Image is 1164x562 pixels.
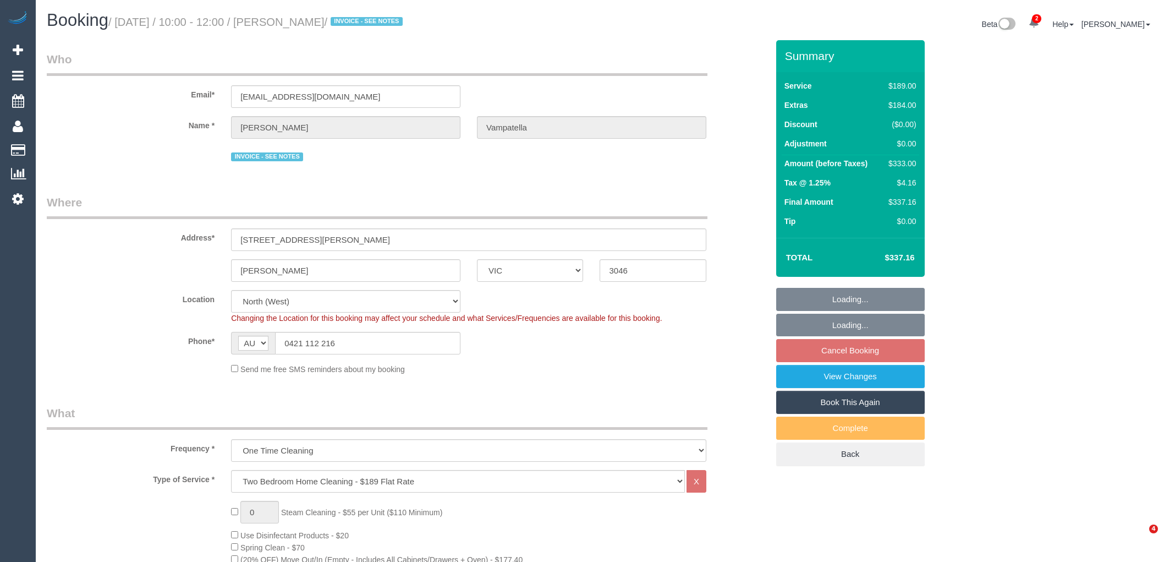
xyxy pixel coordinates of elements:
[884,197,916,208] div: $337.16
[982,20,1016,29] a: Beta
[240,365,405,374] span: Send me free SMS reminders about my booking
[325,16,406,28] span: /
[231,152,303,161] span: INVOICE - SEE NOTES
[784,100,808,111] label: Extras
[784,119,817,130] label: Discount
[884,119,916,130] div: ($0.00)
[884,138,916,149] div: $0.00
[784,216,796,227] label: Tip
[39,228,223,243] label: Address*
[281,508,442,517] span: Steam Cleaning - $55 per Unit ($110 Minimum)
[47,10,108,30] span: Booking
[785,50,919,62] h3: Summary
[1023,11,1045,35] a: 2
[47,51,707,76] legend: Who
[784,197,833,208] label: Final Amount
[39,332,223,347] label: Phone*
[884,216,916,227] div: $0.00
[884,80,916,91] div: $189.00
[776,365,925,388] a: View Changes
[331,17,403,26] span: INVOICE - SEE NOTES
[231,85,460,108] input: Email*
[786,253,813,262] strong: Total
[231,314,662,323] span: Changing the Location for this booking may affect your schedule and what Services/Frequencies are...
[477,116,706,139] input: Last Name*
[784,177,831,188] label: Tax @ 1.25%
[39,85,223,100] label: Email*
[108,16,406,28] small: / [DATE] / 10:00 - 12:00 / [PERSON_NAME]
[240,531,349,540] span: Use Disinfectant Products - $20
[600,259,706,282] input: Post Code*
[884,158,916,169] div: $333.00
[1081,20,1150,29] a: [PERSON_NAME]
[39,470,223,485] label: Type of Service *
[47,194,707,219] legend: Where
[776,391,925,414] a: Book This Again
[7,11,29,26] img: Automaid Logo
[47,405,707,430] legend: What
[884,177,916,188] div: $4.16
[784,158,867,169] label: Amount (before Taxes)
[231,116,460,139] input: First Name*
[275,332,460,354] input: Phone*
[39,439,223,454] label: Frequency *
[1032,14,1041,23] span: 2
[1052,20,1074,29] a: Help
[231,259,460,282] input: Suburb*
[39,116,223,131] label: Name *
[1127,525,1153,551] iframe: Intercom live chat
[776,443,925,466] a: Back
[784,138,827,149] label: Adjustment
[39,290,223,305] label: Location
[1149,525,1158,533] span: 4
[784,80,812,91] label: Service
[852,253,914,263] h4: $337.16
[240,543,305,552] span: Spring Clean - $70
[997,18,1015,32] img: New interface
[884,100,916,111] div: $184.00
